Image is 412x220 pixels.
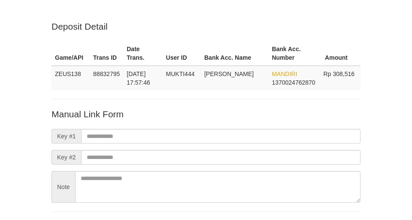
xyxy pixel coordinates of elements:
span: Key #2 [51,150,81,165]
th: Bank Acc. Name [201,41,268,66]
p: Manual Link Form [51,108,360,120]
td: 88832795 [90,66,123,90]
th: Bank Acc. Number [268,41,320,66]
span: MANDIRI [272,70,297,77]
span: Copy 1370024762870 to clipboard [272,79,315,86]
span: Note [51,171,75,203]
span: Rp 308,516 [324,70,354,77]
td: ZEUS138 [51,66,90,90]
span: Key #1 [51,129,81,144]
p: Deposit Detail [51,20,360,33]
th: User ID [163,41,201,66]
th: Game/API [51,41,90,66]
span: MUKTI444 [166,70,195,77]
span: [PERSON_NAME] [204,70,254,77]
th: Date Trans. [123,41,162,66]
span: [DATE] 17:57:46 [127,70,150,86]
th: Amount [320,41,360,66]
th: Trans ID [90,41,123,66]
